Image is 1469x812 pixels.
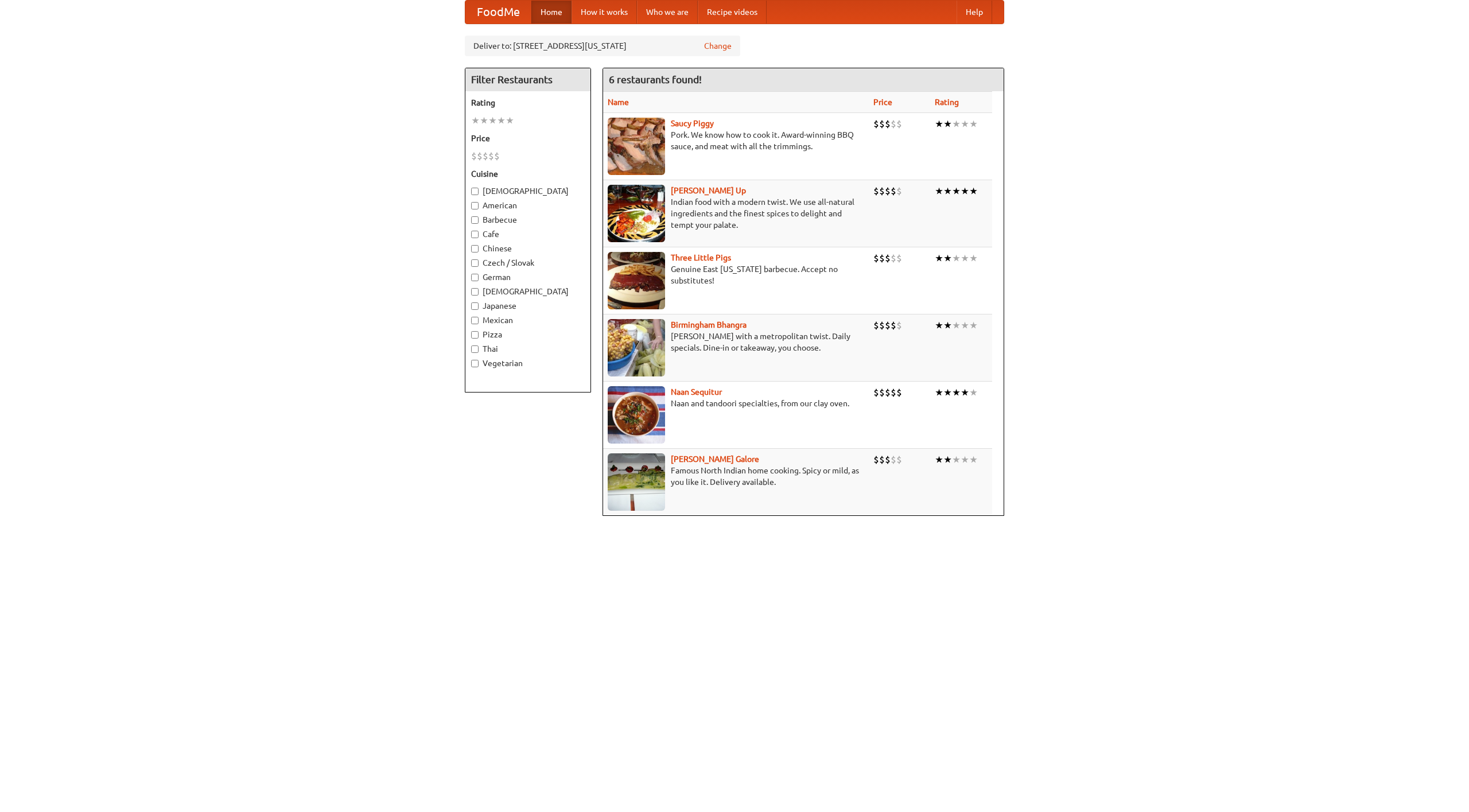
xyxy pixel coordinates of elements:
[957,1,992,24] a: Help
[608,453,665,511] img: currygalore.jpg
[969,118,978,130] li: ★
[471,288,479,296] input: [DEMOGRAPHIC_DATA]
[488,114,497,127] li: ★
[961,453,969,466] li: ★
[483,150,488,162] li: $
[471,97,585,108] h5: Rating
[873,98,892,107] a: Price
[896,252,902,265] li: $
[935,98,959,107] a: Rating
[465,68,590,91] h4: Filter Restaurants
[698,1,767,24] a: Recipe videos
[952,185,961,197] li: ★
[471,259,479,267] input: Czech / Slovak
[896,185,902,197] li: $
[891,252,896,265] li: $
[471,317,479,324] input: Mexican
[471,168,585,180] h5: Cuisine
[531,1,572,24] a: Home
[952,319,961,332] li: ★
[961,386,969,399] li: ★
[608,98,629,107] a: Name
[879,252,885,265] li: $
[873,118,879,130] li: $
[497,114,506,127] li: ★
[885,185,891,197] li: $
[935,185,943,197] li: ★
[879,185,885,197] li: $
[471,331,479,339] input: Pizza
[943,386,952,399] li: ★
[952,118,961,130] li: ★
[961,319,969,332] li: ★
[896,386,902,399] li: $
[952,252,961,265] li: ★
[671,320,747,329] a: Birmingham Bhangra
[969,252,978,265] li: ★
[471,345,479,353] input: Thai
[873,386,879,399] li: $
[885,252,891,265] li: $
[465,36,740,56] div: Deliver to: [STREET_ADDRESS][US_STATE]
[608,465,864,488] p: Famous North Indian home cooking. Spicy or mild, as you like it. Delivery available.
[885,453,891,466] li: $
[873,252,879,265] li: $
[471,216,479,224] input: Barbecue
[471,358,585,369] label: Vegetarian
[471,286,585,297] label: [DEMOGRAPHIC_DATA]
[879,453,885,466] li: $
[671,387,722,397] b: Naan Sequitur
[671,186,746,195] a: [PERSON_NAME] Up
[465,1,531,24] a: FoodMe
[961,118,969,130] li: ★
[608,331,864,353] p: [PERSON_NAME] with a metropolitan twist. Daily specials. Dine-in or takeaway, you choose.
[891,386,896,399] li: $
[969,185,978,197] li: ★
[891,185,896,197] li: $
[671,454,759,464] a: [PERSON_NAME] Galore
[608,398,864,409] p: Naan and tandoori specialties, from our clay oven.
[471,243,585,254] label: Chinese
[480,114,488,127] li: ★
[471,360,479,367] input: Vegetarian
[471,133,585,144] h5: Price
[935,118,943,130] li: ★
[952,386,961,399] li: ★
[471,114,480,127] li: ★
[471,274,479,281] input: German
[704,40,732,52] a: Change
[609,74,702,85] ng-pluralize: 6 restaurants found!
[608,319,665,376] img: bhangra.jpg
[943,453,952,466] li: ★
[488,150,494,162] li: $
[471,185,585,197] label: [DEMOGRAPHIC_DATA]
[477,150,483,162] li: $
[961,252,969,265] li: ★
[943,118,952,130] li: ★
[952,453,961,466] li: ★
[879,118,885,130] li: $
[935,453,943,466] li: ★
[494,150,500,162] li: $
[935,386,943,399] li: ★
[873,319,879,332] li: $
[935,252,943,265] li: ★
[608,196,864,231] p: Indian food with a modern twist. We use all-natural ingredients and the finest spices to delight ...
[506,114,514,127] li: ★
[896,118,902,130] li: $
[879,386,885,399] li: $
[471,329,585,340] label: Pizza
[671,119,714,128] a: Saucy Piggy
[943,252,952,265] li: ★
[471,271,585,283] label: German
[896,319,902,332] li: $
[671,253,731,262] a: Three Little Pigs
[471,343,585,355] label: Thai
[471,188,479,195] input: [DEMOGRAPHIC_DATA]
[608,386,665,444] img: naansequitur.jpg
[471,245,479,252] input: Chinese
[879,319,885,332] li: $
